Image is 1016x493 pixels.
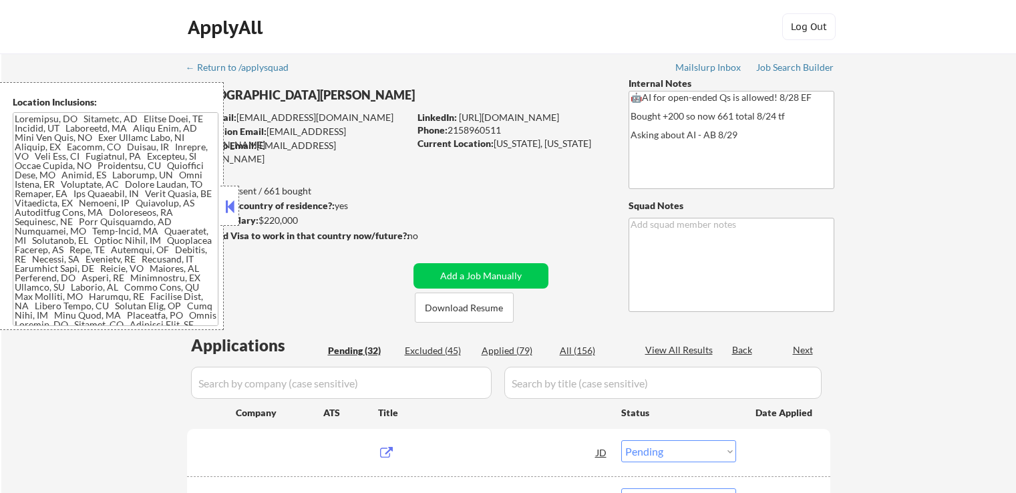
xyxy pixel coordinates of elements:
[756,63,834,72] div: Job Search Builder
[191,367,492,399] input: Search by company (case sensitive)
[328,344,395,357] div: Pending (32)
[459,112,559,123] a: [URL][DOMAIN_NAME]
[188,16,267,39] div: ApplyAll
[629,77,834,90] div: Internal Notes
[793,343,814,357] div: Next
[415,293,514,323] button: Download Resume
[236,406,323,420] div: Company
[187,230,409,241] strong: Will need Visa to work in that country now/future?:
[732,343,753,357] div: Back
[186,214,409,227] div: $220,000
[645,343,717,357] div: View All Results
[187,139,409,165] div: [EMAIL_ADDRESS][DOMAIN_NAME]
[186,184,409,198] div: 540 sent / 661 bought
[13,96,218,109] div: Location Inclusions:
[782,13,836,40] button: Log Out
[675,63,742,72] div: Mailslurp Inbox
[417,112,457,123] strong: LinkedIn:
[187,87,462,104] div: [DEMOGRAPHIC_DATA][PERSON_NAME]
[621,400,736,424] div: Status
[186,199,405,212] div: yes
[188,111,409,124] div: [EMAIL_ADDRESS][DOMAIN_NAME]
[186,62,301,75] a: ← Return to /applysquad
[417,138,494,149] strong: Current Location:
[482,344,548,357] div: Applied (79)
[629,199,834,212] div: Squad Notes
[756,62,834,75] a: Job Search Builder
[504,367,822,399] input: Search by title (case sensitive)
[417,137,607,150] div: [US_STATE], [US_STATE]
[405,344,472,357] div: Excluded (45)
[417,124,448,136] strong: Phone:
[188,125,409,151] div: [EMAIL_ADDRESS][DOMAIN_NAME]
[323,406,378,420] div: ATS
[595,440,609,464] div: JD
[755,406,814,420] div: Date Applied
[378,406,609,420] div: Title
[417,124,607,137] div: 2158960511
[407,229,446,242] div: no
[186,200,335,211] strong: Can work in country of residence?:
[413,263,548,289] button: Add a Job Manually
[675,62,742,75] a: Mailslurp Inbox
[186,63,301,72] div: ← Return to /applysquad
[560,344,627,357] div: All (156)
[191,337,323,353] div: Applications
